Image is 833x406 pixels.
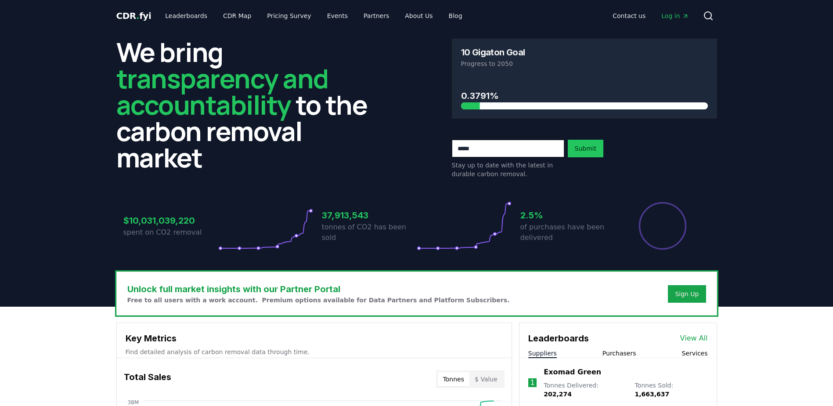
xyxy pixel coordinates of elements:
h3: $10,031,039,220 [123,214,218,227]
h3: 10 Gigaton Goal [461,48,525,57]
a: Sign Up [675,290,699,298]
p: Free to all users with a work account. Premium options available for Data Partners and Platform S... [127,296,510,304]
p: Stay up to date with the latest in durable carbon removal. [452,161,564,178]
p: Tonnes Delivered : [544,381,626,399]
h3: 0.3791% [461,89,708,102]
h3: Total Sales [124,370,171,388]
a: Events [320,8,355,24]
p: tonnes of CO2 has been sold [322,222,417,243]
p: 1 [530,377,534,388]
h3: 2.5% [520,209,615,222]
button: $ Value [469,372,503,386]
p: Find detailed analysis of carbon removal data through time. [126,348,503,356]
span: transparency and accountability [116,60,328,123]
span: 1,663,637 [635,391,669,398]
button: Suppliers [528,349,557,358]
a: CDR.fyi [116,10,151,22]
h3: Leaderboards [528,332,589,345]
a: Contact us [606,8,653,24]
nav: Main [158,8,469,24]
span: 202,274 [544,391,572,398]
a: View All [680,333,708,344]
h3: 37,913,543 [322,209,417,222]
button: Tonnes [438,372,469,386]
a: Exomad Green [544,367,601,377]
a: Log in [654,8,696,24]
nav: Main [606,8,696,24]
a: Partners [357,8,396,24]
tspan: 38M [127,399,139,406]
h2: We bring to the carbon removal market [116,39,382,170]
button: Services [682,349,707,358]
span: CDR fyi [116,11,151,21]
h3: Key Metrics [126,332,503,345]
a: Blog [442,8,469,24]
button: Sign Up [668,285,706,303]
p: Progress to 2050 [461,59,708,68]
span: . [136,11,139,21]
h3: Unlock full market insights with our Partner Portal [127,283,510,296]
p: spent on CO2 removal [123,227,218,238]
a: CDR Map [216,8,258,24]
a: Leaderboards [158,8,214,24]
p: of purchases have been delivered [520,222,615,243]
button: Submit [568,140,604,157]
div: Percentage of sales delivered [638,201,687,250]
p: Tonnes Sold : [635,381,707,399]
span: Log in [661,11,689,20]
button: Purchasers [602,349,636,358]
a: About Us [398,8,440,24]
a: Pricing Survey [260,8,318,24]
